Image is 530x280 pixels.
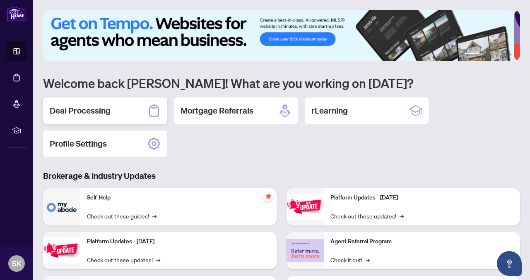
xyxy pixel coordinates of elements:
h2: Mortgage Referrals [181,105,253,116]
button: 6 [508,53,512,56]
button: 1 [465,53,479,56]
img: Agent Referral Program [287,239,324,262]
button: 4 [495,53,499,56]
h2: Profile Settings [50,138,107,149]
img: Self-Help [43,188,80,225]
p: Agent Referral Program [330,237,513,246]
span: → [366,255,370,264]
button: 3 [489,53,492,56]
span: → [400,211,404,221]
a: Check it out!→ [330,255,370,264]
h1: Welcome back [PERSON_NAME]! What are you working on [DATE]? [43,75,520,91]
img: Platform Updates - September 16, 2025 [43,237,80,263]
a: Check out these updates!→ [87,255,160,264]
h3: Brokerage & Industry Updates [43,170,520,182]
span: → [156,255,160,264]
p: Platform Updates - [DATE] [330,193,513,202]
a: Check out these guides!→ [87,211,157,221]
button: 2 [482,53,485,56]
span: pushpin [263,192,273,202]
p: Platform Updates - [DATE] [87,237,270,246]
button: 5 [502,53,505,56]
img: Platform Updates - June 23, 2025 [287,194,324,220]
p: Self-Help [87,193,270,202]
h2: rLearning [311,105,348,116]
span: SK [12,258,22,269]
button: Open asap [497,251,522,276]
img: Slide 0 [43,10,514,61]
h2: Deal Processing [50,105,111,116]
img: logo [7,6,26,21]
a: Check out these updates!→ [330,211,404,221]
span: → [152,211,157,221]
